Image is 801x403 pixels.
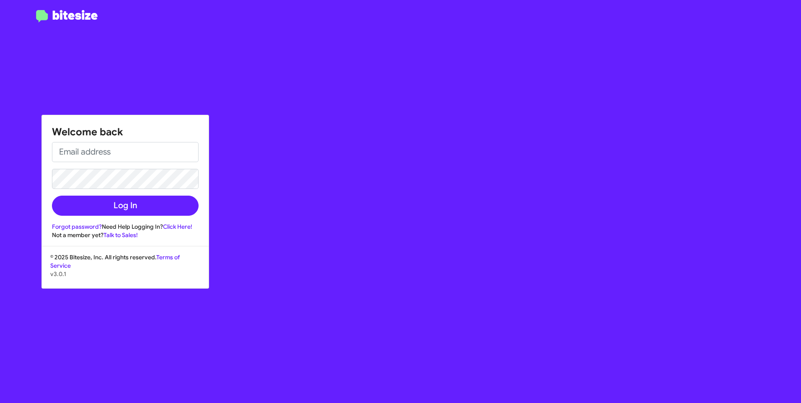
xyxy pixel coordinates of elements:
a: Click Here! [163,223,192,230]
button: Log In [52,196,199,216]
a: Talk to Sales! [103,231,138,239]
p: v3.0.1 [50,270,200,278]
a: Terms of Service [50,253,180,269]
h1: Welcome back [52,125,199,139]
input: Email address [52,142,199,162]
a: Forgot password? [52,223,102,230]
div: Need Help Logging In? [52,222,199,231]
div: © 2025 Bitesize, Inc. All rights reserved. [42,253,209,288]
div: Not a member yet? [52,231,199,239]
